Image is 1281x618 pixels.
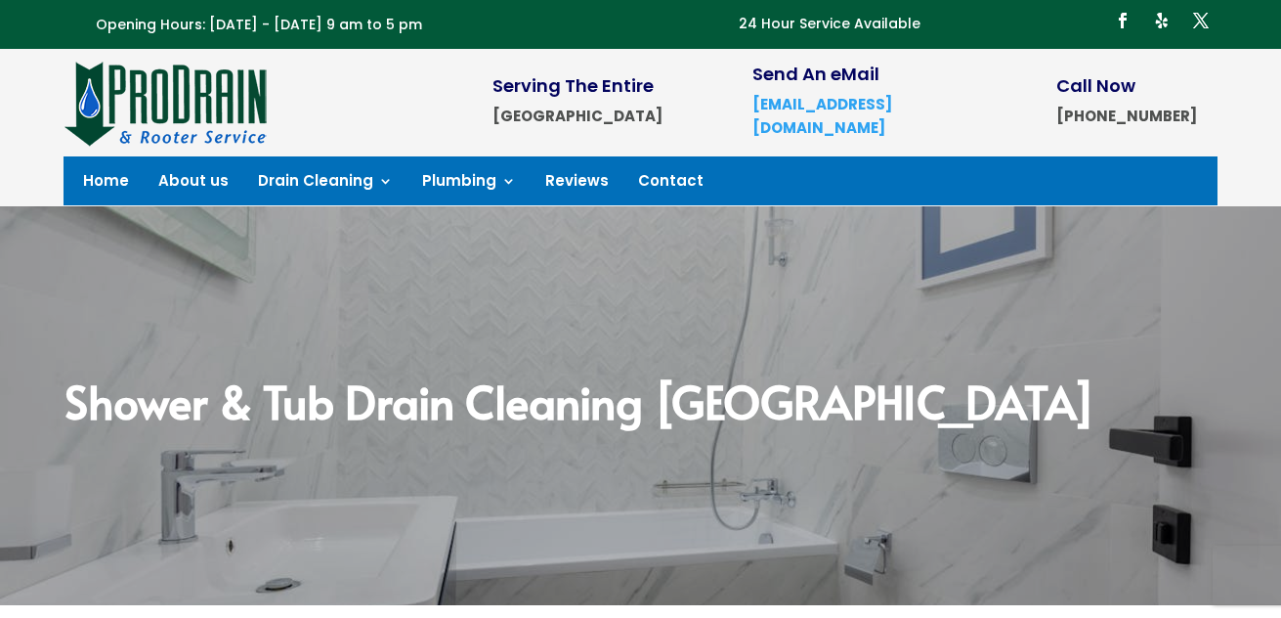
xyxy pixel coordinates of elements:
span: Call Now [1056,73,1135,98]
img: site-logo-100h [64,59,269,147]
a: [EMAIL_ADDRESS][DOMAIN_NAME] [752,94,892,138]
span: Send An eMail [752,62,879,86]
a: Follow on Yelp [1146,5,1177,36]
a: Home [83,174,129,196]
a: Contact [638,174,704,196]
a: Plumbing [422,174,516,196]
a: About us [158,174,229,196]
strong: [PHONE_NUMBER] [1056,106,1197,126]
span: Opening Hours: [DATE] - [DATE] 9 am to 5 pm [96,15,422,34]
a: Follow on Facebook [1107,5,1138,36]
h2: Shower & Tub Drain Cleaning [GEOGRAPHIC_DATA] [64,378,1217,433]
a: Drain Cleaning [258,174,393,196]
a: Follow on X [1185,5,1217,36]
p: 24 Hour Service Available [739,13,920,36]
a: Reviews [545,174,609,196]
span: Serving The Entire [492,73,654,98]
strong: [GEOGRAPHIC_DATA] [492,106,662,126]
